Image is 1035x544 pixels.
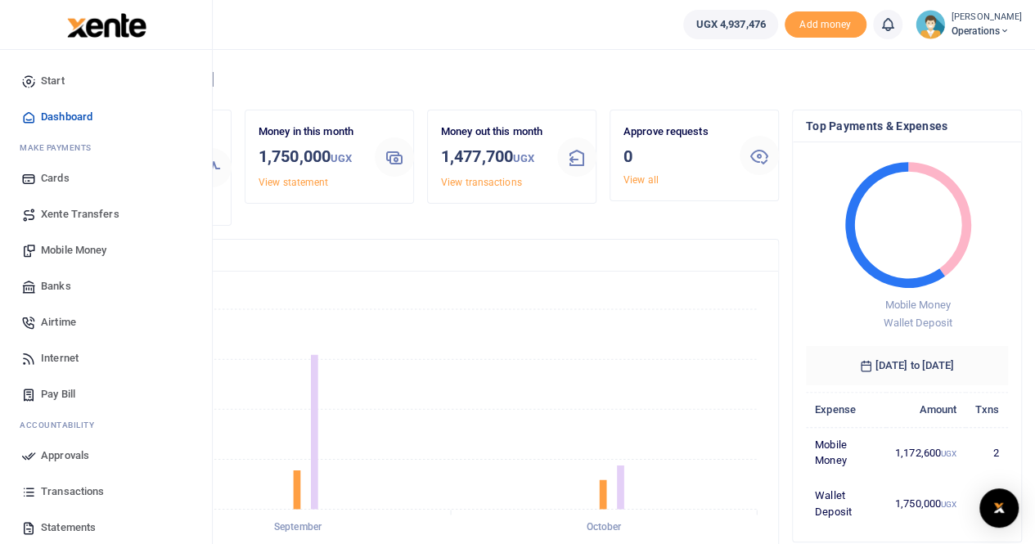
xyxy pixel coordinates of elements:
small: UGX [331,152,352,164]
a: Transactions [13,474,199,510]
span: Cards [41,170,70,187]
p: Money out this month [441,124,544,141]
a: Banks [13,268,199,304]
span: Pay Bill [41,386,75,402]
small: UGX [513,152,534,164]
span: ake Payments [28,142,92,154]
span: Operations [952,24,1022,38]
h3: 1,750,000 [259,144,362,171]
td: Wallet Deposit [806,479,886,529]
span: Wallet Deposit [883,317,952,329]
h3: 0 [623,144,727,169]
li: Ac [13,412,199,438]
img: profile-user [916,10,945,39]
span: countability [32,419,94,431]
td: 2 [965,427,1008,478]
a: Start [13,63,199,99]
a: Xente Transfers [13,196,199,232]
span: UGX 4,937,476 [695,16,765,33]
a: Pay Bill [13,376,199,412]
li: Wallet ballance [677,10,784,39]
th: Amount [886,392,966,427]
p: Approve requests [623,124,727,141]
td: Mobile Money [806,427,886,478]
td: 1 [965,479,1008,529]
span: Approvals [41,447,89,464]
span: Xente Transfers [41,206,119,223]
a: Dashboard [13,99,199,135]
span: Mobile Money [41,242,106,259]
a: View transactions [441,177,522,188]
a: Approvals [13,438,199,474]
td: 1,750,000 [886,479,966,529]
li: Toup your wallet [785,11,866,38]
small: [PERSON_NAME] [952,11,1022,25]
small: UGX [941,449,956,458]
li: M [13,135,199,160]
small: UGX [941,500,956,509]
a: UGX 4,937,476 [683,10,777,39]
tspan: September [274,521,322,533]
span: Airtime [41,314,76,330]
a: View all [623,174,659,186]
span: Transactions [41,483,104,500]
h4: Transactions Overview [76,246,765,264]
span: Internet [41,350,79,366]
img: logo-large [67,13,146,38]
div: Open Intercom Messenger [979,488,1019,528]
td: 1,172,600 [886,427,966,478]
th: Txns [965,392,1008,427]
span: Dashboard [41,109,92,125]
h4: Hello [PERSON_NAME] [62,70,1022,88]
a: Mobile Money [13,232,199,268]
h6: [DATE] to [DATE] [806,346,1008,385]
a: Airtime [13,304,199,340]
span: Statements [41,519,96,536]
th: Expense [806,392,886,427]
a: Add money [785,17,866,29]
a: Internet [13,340,199,376]
tspan: October [587,521,623,533]
span: Banks [41,278,71,294]
h4: Top Payments & Expenses [806,117,1008,135]
span: Add money [785,11,866,38]
a: logo-small logo-large logo-large [65,18,146,30]
p: Money in this month [259,124,362,141]
a: profile-user [PERSON_NAME] Operations [916,10,1022,39]
span: Mobile Money [884,299,950,311]
a: View statement [259,177,328,188]
span: Start [41,73,65,89]
a: Cards [13,160,199,196]
h3: 1,477,700 [441,144,544,171]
